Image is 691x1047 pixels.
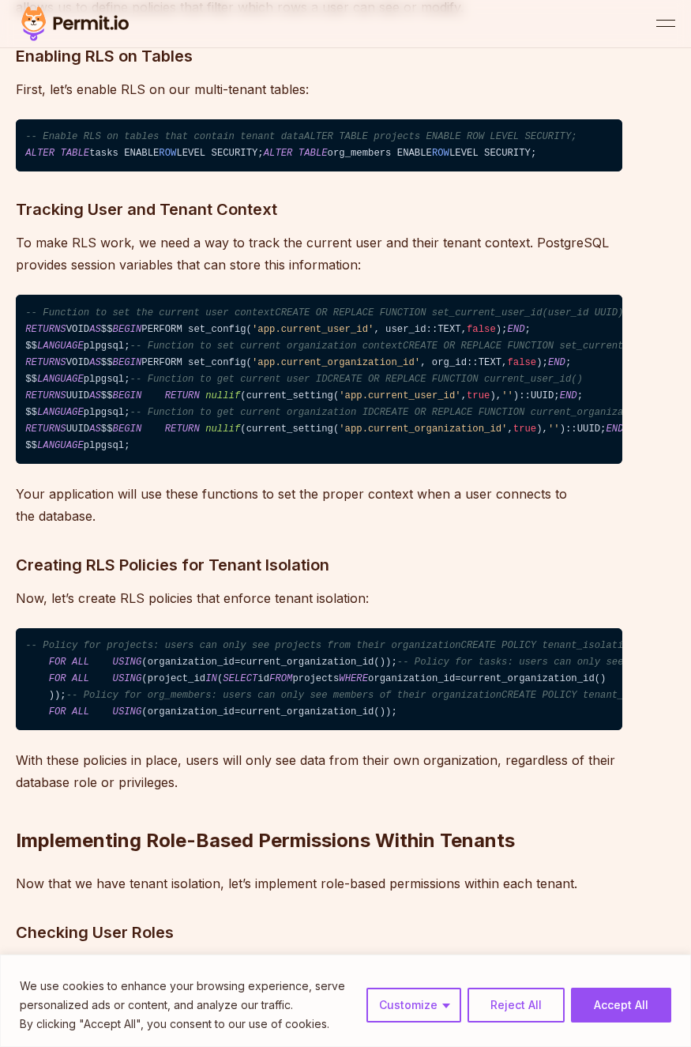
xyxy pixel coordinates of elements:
[113,390,142,401] span: BEGIN
[89,424,101,435] span: AS
[37,374,84,385] span: LANGUAGE
[16,920,622,945] h3: Checking User Roles
[16,3,134,44] img: Permit logo
[25,131,576,142] span: -- Enable RLS on tables that contain tenant dataALTER TABLE projects ENABLE ROW LEVEL SECURITY;
[25,307,623,318] span: -- Function to set the current user contextCREATE OR REPLACE FUNCTION set_current_user_id(user_id...
[25,324,66,335] span: RETURNS
[571,988,671,1023] button: Accept All
[507,324,524,335] span: END
[501,390,513,401] span: ''
[252,324,374,335] span: 'app.current_user_id'
[165,390,200,401] span: RETURN
[467,324,496,335] span: false
[37,407,84,418] span: LANGUAGE
[16,483,622,527] p: Your application will use these functions to set the proper context when a user connects to the d...
[656,14,675,33] button: open menu
[113,324,142,335] span: BEGIN
[49,706,66,717] span: FOR
[299,148,328,159] span: TABLE
[113,357,142,368] span: BEGIN
[165,424,200,435] span: RETURN
[205,390,240,401] span: nullif
[507,357,536,368] span: false
[264,148,293,159] span: ALTER
[252,357,420,368] span: 'app.current_organization_id'
[548,424,560,435] span: ''
[89,390,101,401] span: AS
[113,706,142,717] span: USING
[16,552,622,578] h3: Creating RLS Policies for Tenant Isolation
[16,587,622,609] p: Now, let’s create RLS policies that enforce tenant isolation:
[205,424,240,435] span: nullif
[16,872,622,894] p: Now that we have tenant isolation, let’s implement role-based permissions within each tenant.
[89,357,101,368] span: AS
[25,357,66,368] span: RETURNS
[16,78,622,100] p: First, let’s enable RLS on our multi-tenant tables:
[25,390,66,401] span: RETURNS
[16,232,622,276] p: To make RLS work, we need a way to track the current user and their tenant context. PostgreSQL pr...
[560,390,577,401] span: END
[339,390,460,401] span: 'app.current_user_id'
[113,424,142,435] span: BEGIN
[235,657,240,668] span: =
[25,148,54,159] span: ALTER
[49,673,66,684] span: FOR
[455,673,460,684] span: =
[16,749,622,793] p: With these policies in place, users will only see data from their own organization, regardless of...
[72,657,89,668] span: ALL
[269,673,292,684] span: FROM
[235,706,240,717] span: =
[205,673,217,684] span: IN
[130,374,583,385] span: -- Function to get current user IDCREATE OR REPLACE FUNCTION current_user_id()
[49,657,66,668] span: FOR
[513,424,536,435] span: true
[548,357,565,368] span: END
[606,424,623,435] span: END
[130,407,676,418] span: -- Function to get current organization IDCREATE OR REPLACE FUNCTION current_organization_id()
[16,119,622,172] code: tasks ENABLE LEVEL SECURITY; org_members ENABLE LEVEL SECURITY;
[113,673,142,684] span: USING
[223,673,257,684] span: SELECT
[113,657,142,668] span: USING
[72,673,89,684] span: ALL
[89,324,101,335] span: AS
[159,148,176,159] span: ROW
[468,988,565,1023] button: Reject All
[20,977,355,1015] p: We use cookies to enhance your browsing experience, serve personalized ads or content, and analyz...
[339,673,368,684] span: WHERE
[16,197,622,222] h3: Tracking User and Tenant Context
[72,706,89,717] span: ALL
[16,628,622,731] code: (organization_id current_organization_id()); (project_id ( id projects organization_id current_or...
[16,43,622,69] h3: Enabling RLS on Tables
[16,765,622,853] h2: Implementing Role-Based Permissions Within Tenants
[20,1015,355,1034] p: By clicking "Accept All", you consent to our use of cookies.
[432,148,449,159] span: ROW
[37,341,84,352] span: LANGUAGE
[25,424,66,435] span: RETURNS
[467,390,490,401] span: true
[60,148,89,159] span: TABLE
[37,440,84,451] span: LANGUAGE
[339,424,507,435] span: 'app.current_organization_id'
[16,295,622,464] code: VOID $$ PERFORM set_config( , user_id::TEXT, ); ; $$ plpgsql; VOID $$ PERFORM set_config( , org_i...
[366,988,461,1023] button: Customize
